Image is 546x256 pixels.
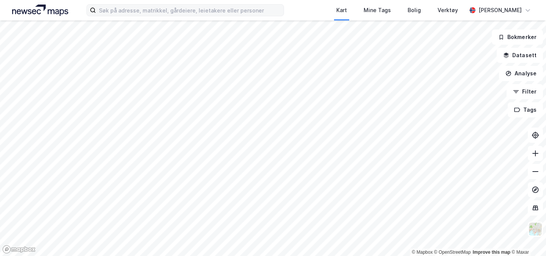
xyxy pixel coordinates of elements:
a: Mapbox homepage [2,245,36,254]
a: Improve this map [473,250,510,255]
button: Bokmerker [492,30,543,45]
button: Filter [507,84,543,99]
input: Søk på adresse, matrikkel, gårdeiere, leietakere eller personer [96,5,284,16]
button: Analyse [499,66,543,81]
img: logo.a4113a55bc3d86da70a041830d287a7e.svg [12,5,68,16]
iframe: Chat Widget [508,220,546,256]
button: Datasett [497,48,543,63]
div: Kontrollprogram for chat [508,220,546,256]
div: [PERSON_NAME] [479,6,522,15]
div: Kart [336,6,347,15]
a: OpenStreetMap [434,250,471,255]
div: Bolig [408,6,421,15]
div: Verktøy [438,6,458,15]
button: Tags [508,102,543,117]
div: Mine Tags [364,6,391,15]
a: Mapbox [412,250,433,255]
